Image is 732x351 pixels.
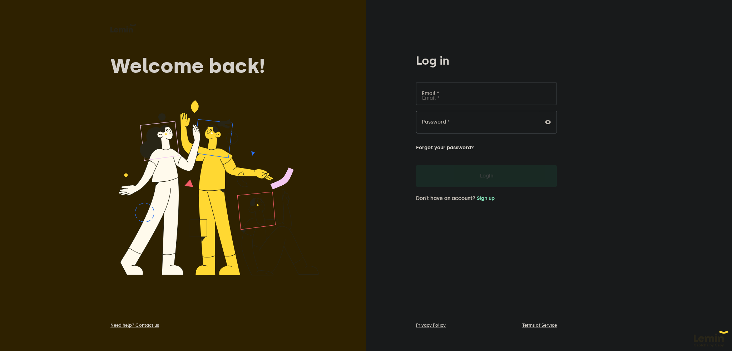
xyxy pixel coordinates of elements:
span: Don’t have an account? [416,196,475,201]
img: Lemin logo [110,24,137,32]
h1: Log in [416,54,449,68]
input: Email * [416,82,557,105]
img: 63f920f45959a057750d25c1_lem1.svg [694,331,728,347]
button: Sign up [477,196,495,201]
a: Terms of Service [522,322,557,328]
button: Login [416,165,557,187]
h3: Welcome back! [110,55,328,77]
a: Need help? Contact us [110,322,328,328]
label: Email * [422,91,439,96]
a: Privacy Policy [416,322,446,328]
label: Password * [422,119,450,125]
button: Forgot your password? [416,145,474,151]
